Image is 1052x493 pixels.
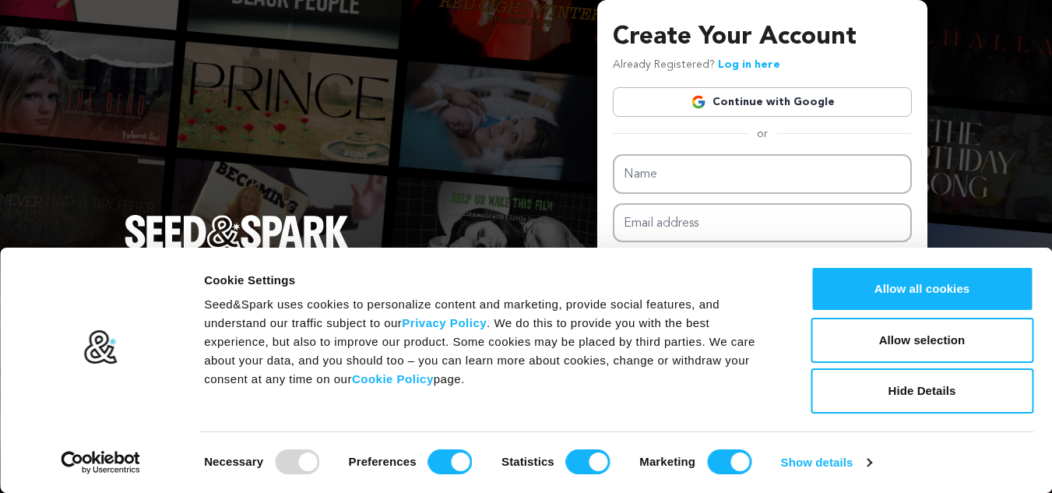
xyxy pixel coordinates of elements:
legend: Consent Selection [203,443,204,444]
span: or [748,126,777,142]
img: Google logo [691,94,706,110]
strong: Preferences [349,455,417,468]
a: Log in here [718,59,780,70]
input: Email address [613,203,912,243]
div: Seed&Spark uses cookies to personalize content and marketing, provide social features, and unders... [204,295,776,389]
button: Hide Details [811,368,1033,414]
strong: Statistics [501,455,554,468]
strong: Marketing [639,455,695,468]
button: Allow selection [811,318,1033,363]
strong: Necessary [204,455,263,468]
a: Privacy Policy [402,316,487,329]
img: Seed&Spark Logo [125,215,349,249]
a: Usercentrics Cookiebot - opens in a new window [33,451,169,474]
a: Seed&Spark Homepage [125,215,349,280]
img: logo [83,329,118,365]
a: Cookie Policy [352,372,434,386]
input: Name [613,154,912,194]
a: Show details [781,451,871,474]
h3: Create Your Account [613,19,912,56]
button: Allow all cookies [811,266,1033,312]
p: Already Registered? [613,56,780,75]
div: Cookie Settings [204,271,776,290]
a: Continue with Google [613,87,912,117]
